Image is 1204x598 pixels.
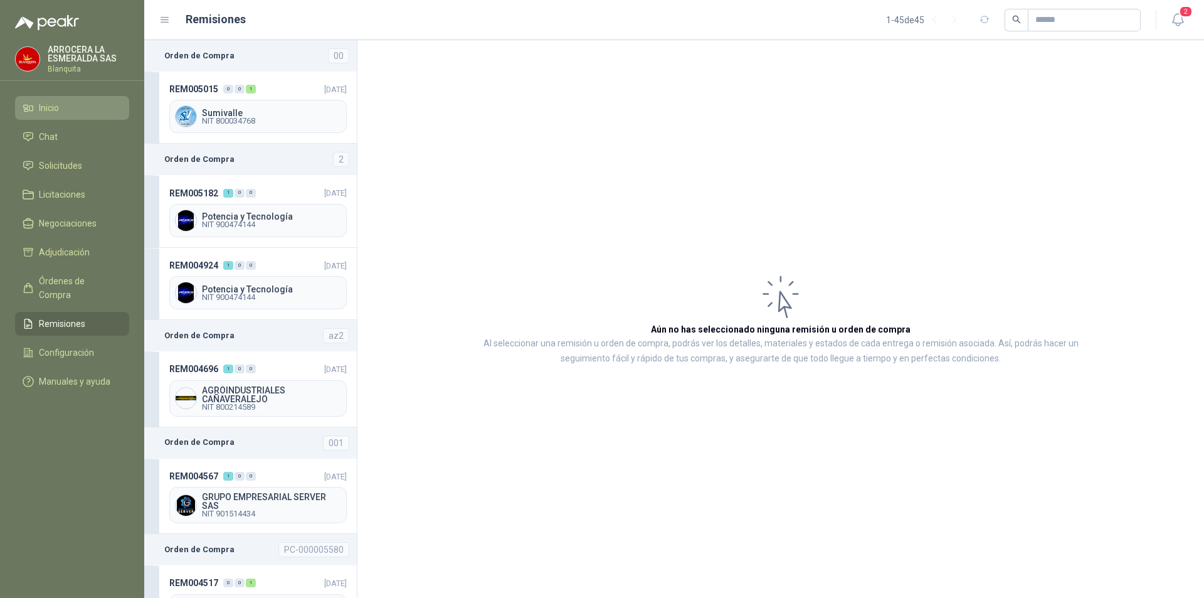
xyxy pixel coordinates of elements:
[1012,15,1021,24] span: search
[164,543,235,556] b: Orden de Compra
[886,10,964,30] div: 1 - 45 de 45
[15,370,129,393] a: Manuales y ayuda
[169,186,218,200] span: REM005182
[202,510,341,518] span: NIT 901514434
[324,365,347,374] span: [DATE]
[39,245,90,259] span: Adjudicación
[48,65,129,73] p: Blanquita
[164,50,235,62] b: Orden de Compra
[202,493,341,510] span: GRUPO EMPRESARIAL SERVER SAS
[39,317,85,331] span: Remisiones
[235,261,245,270] div: 0
[15,154,129,178] a: Solicitudes
[202,212,341,221] span: Potencia y Tecnología
[324,261,347,270] span: [DATE]
[164,329,235,342] b: Orden de Compra
[324,85,347,94] span: [DATE]
[169,259,218,272] span: REM004924
[39,159,82,173] span: Solicitudes
[144,72,357,144] a: REM005015001[DATE] Company LogoSumivalleNIT 800034768
[39,188,85,201] span: Licitaciones
[39,274,117,302] span: Órdenes de Compra
[278,542,349,557] div: PC-000005580
[169,576,218,590] span: REM004517
[223,85,233,93] div: 0
[235,365,245,373] div: 0
[164,436,235,449] b: Orden de Compra
[144,459,357,534] a: REM004567100[DATE] Company LogoGRUPO EMPRESARIAL SERVER SASNIT 901514434
[202,294,341,301] span: NIT 900474144
[169,82,218,96] span: REM005015
[328,48,349,63] div: 00
[15,183,129,206] a: Licitaciones
[144,427,357,459] a: Orden de Compra001
[202,386,341,403] span: AGROINDUSTRIALES CAÑAVERALEJO
[164,153,235,166] b: Orden de Compra
[144,175,357,247] a: REM005182100[DATE] Company LogoPotencia y TecnologíaNIT 900474144
[223,189,233,198] div: 1
[15,211,129,235] a: Negociaciones
[176,282,196,303] img: Company Logo
[144,534,357,565] a: Orden de CompraPC-000005580
[483,336,1079,366] p: Al seleccionar una remisión u orden de compra, podrás ver los detalles, materiales y estados de c...
[246,365,256,373] div: 0
[176,388,196,408] img: Company Logo
[235,579,245,587] div: 0
[333,152,349,167] div: 2
[15,125,129,149] a: Chat
[651,323,911,336] h3: Aún no has seleccionado ninguna remisión u orden de compra
[144,351,357,427] a: REM004696100[DATE] Company LogoAGROINDUSTRIALES CAÑAVERALEJONIT 800214589
[39,346,94,360] span: Configuración
[246,85,256,93] div: 1
[235,189,245,198] div: 0
[246,261,256,270] div: 0
[144,144,357,175] a: Orden de Compra2
[1179,6,1193,18] span: 2
[246,189,256,198] div: 0
[39,130,58,144] span: Chat
[169,362,218,376] span: REM004696
[15,96,129,120] a: Inicio
[16,47,40,71] img: Company Logo
[202,117,341,125] span: NIT 800034768
[144,40,357,72] a: Orden de Compra00
[246,579,256,587] div: 1
[246,472,256,481] div: 0
[235,472,245,481] div: 0
[323,435,349,451] div: 001
[223,365,233,373] div: 1
[202,403,341,411] span: NIT 800214589
[323,328,349,343] div: az2
[176,495,196,516] img: Company Logo
[176,210,196,231] img: Company Logo
[223,579,233,587] div: 0
[15,312,129,336] a: Remisiones
[144,248,357,320] a: REM004924100[DATE] Company LogoPotencia y TecnologíaNIT 900474144
[324,188,347,198] span: [DATE]
[324,472,347,481] span: [DATE]
[223,261,233,270] div: 1
[223,472,233,481] div: 1
[39,216,97,230] span: Negociaciones
[48,45,129,63] p: ARROCERA LA ESMERALDA SAS
[15,15,79,30] img: Logo peakr
[235,85,245,93] div: 0
[186,11,246,28] h1: Remisiones
[169,469,218,483] span: REM004567
[202,285,341,294] span: Potencia y Tecnología
[202,221,341,228] span: NIT 900474144
[15,240,129,264] a: Adjudicación
[176,106,196,127] img: Company Logo
[324,579,347,588] span: [DATE]
[39,101,59,115] span: Inicio
[15,269,129,307] a: Órdenes de Compra
[15,341,129,365] a: Configuración
[39,375,110,388] span: Manuales y ayuda
[202,109,341,117] span: Sumivalle
[144,320,357,351] a: Orden de Compraaz2
[1166,9,1189,31] button: 2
